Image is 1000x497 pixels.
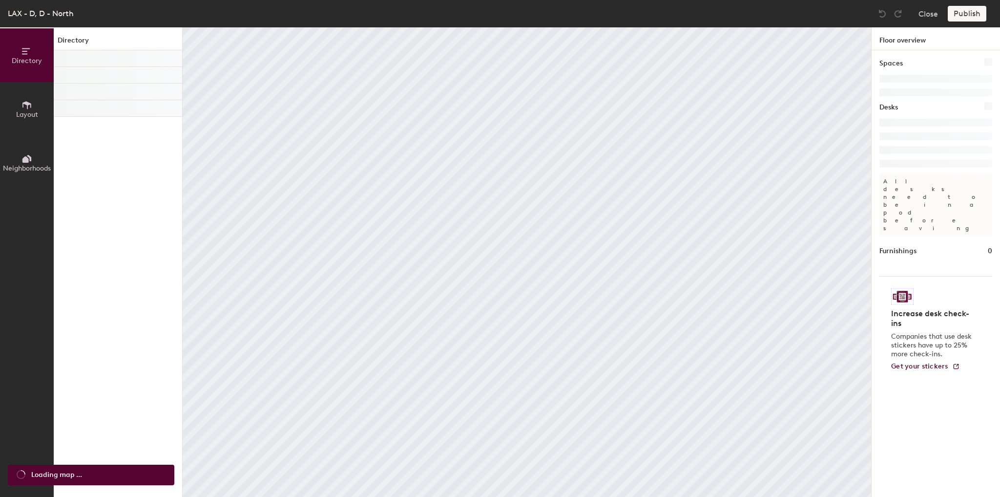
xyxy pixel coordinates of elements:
h1: Spaces [879,58,903,69]
h1: 0 [988,246,992,257]
span: Get your stickers [891,362,948,370]
img: Undo [877,9,887,19]
button: Close [918,6,938,22]
canvas: Map [183,27,871,497]
img: Redo [893,9,903,19]
div: LAX - D, D - North [8,7,74,20]
span: Loading map ... [31,470,82,480]
span: Neighborhoods [3,164,51,173]
span: Directory [12,57,42,65]
span: Layout [16,110,38,119]
img: Sticker logo [891,288,914,305]
p: Companies that use desk stickers have up to 25% more check-ins. [891,332,975,359]
h1: Furnishings [879,246,917,257]
h1: Desks [879,102,898,113]
h4: Increase desk check-ins [891,309,975,328]
h1: Directory [54,35,182,50]
h1: Floor overview [872,27,1000,50]
a: Get your stickers [891,363,960,371]
p: All desks need to be in a pod before saving [879,173,992,236]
